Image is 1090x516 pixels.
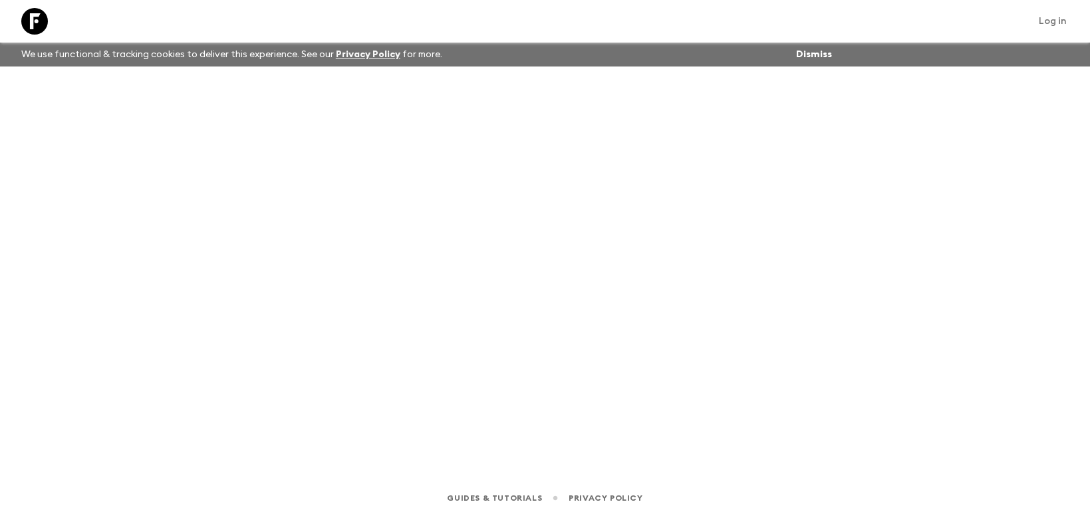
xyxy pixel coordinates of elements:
p: We use functional & tracking cookies to deliver this experience. See our for more. [16,43,448,66]
a: Guides & Tutorials [447,491,542,505]
a: Log in [1031,12,1074,31]
a: Privacy Policy [569,491,642,505]
a: Privacy Policy [336,50,400,59]
button: Dismiss [793,45,835,64]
